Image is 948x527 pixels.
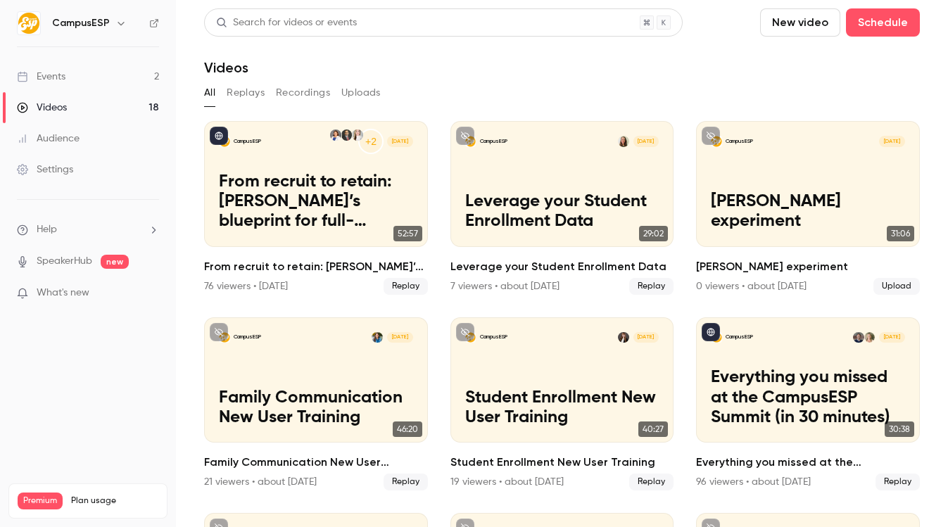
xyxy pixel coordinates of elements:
button: Schedule [846,8,920,37]
section: Videos [204,8,920,519]
a: From recruit to retain: FAU’s blueprint for full-lifecycle family engagementCampusESP+2Jordan DiP... [204,121,428,295]
button: unpublished [456,323,474,341]
div: 76 viewers • [DATE] [204,279,288,293]
span: 52:57 [393,226,422,241]
img: Jordan DiPentima [352,129,363,141]
span: [DATE] [879,332,905,343]
span: 46:20 [393,421,422,437]
span: [DATE] [633,136,659,147]
span: Premium [18,493,63,509]
button: unpublished [702,127,720,145]
li: Student Enrollment New User Training [450,317,674,491]
p: Family Communication New User Training [219,388,412,428]
img: Rebecca McCrory [618,332,629,343]
span: Help [37,222,57,237]
p: [PERSON_NAME] experiment [711,192,904,232]
span: Replay [629,474,674,490]
span: Replay [384,278,428,295]
button: published [210,127,228,145]
div: +2 [358,129,384,154]
div: 96 viewers • about [DATE] [696,475,811,489]
button: unpublished [456,127,474,145]
button: All [204,82,215,104]
button: Recordings [276,82,330,104]
p: From recruit to retain: [PERSON_NAME]’s blueprint for full-lifecycle family engagement [219,172,412,232]
p: Student Enrollment New User Training [465,388,659,428]
span: 31:06 [887,226,914,241]
p: CampusESP [480,138,507,146]
div: 0 viewers • about [DATE] [696,279,807,293]
span: Replay [876,474,920,490]
div: 21 viewers • about [DATE] [204,475,317,489]
h2: Student Enrollment New User Training [450,454,674,471]
div: Audience [17,132,80,146]
span: [DATE] [387,136,413,147]
span: [DATE] [879,136,905,147]
div: 7 viewers • about [DATE] [450,279,560,293]
h2: From recruit to retain: [PERSON_NAME]’s blueprint for full-lifecycle family engagement [204,258,428,275]
li: Family Communication New User Training [204,317,428,491]
h6: CampusESP [52,16,110,30]
a: Student Enrollment New User TrainingCampusESPRebecca McCrory[DATE]Student Enrollment New User Tra... [450,317,674,491]
button: unpublished [210,323,228,341]
h2: [PERSON_NAME] experiment [696,258,920,275]
p: Everything you missed at the CampusESP Summit (in 30 minutes) [711,368,904,428]
div: 19 viewers • about [DATE] [450,475,564,489]
span: 40:27 [638,421,668,437]
a: Family Communication New User TrainingCampusESPLacey Janofsky[DATE]Family Communication New User ... [204,317,428,491]
li: From recruit to retain: FAU’s blueprint for full-lifecycle family engagement [204,121,428,295]
h2: Family Communication New User Training [204,454,428,471]
button: published [702,323,720,341]
button: Uploads [341,82,381,104]
p: CampusESP [726,138,753,146]
a: SpeakerHub [37,254,92,269]
a: Leverage your Student Enrollment DataCampusESPMairin Matthews[DATE]Leverage your Student Enrollme... [450,121,674,295]
span: new [101,255,129,269]
li: help-dropdown-opener [17,222,159,237]
p: CampusESP [480,334,507,341]
h2: Leverage your Student Enrollment Data [450,258,674,275]
img: Leslie Gale [864,332,876,343]
span: What's new [37,286,89,300]
span: Upload [873,278,920,295]
span: Plan usage [71,495,158,507]
span: 30:38 [885,421,914,437]
p: CampusESP [234,334,261,341]
img: Lacey Janofsky [372,332,383,343]
button: Replays [227,82,265,104]
li: Everything you missed at the CampusESP Summit (in 30 minutes) [696,317,920,491]
div: Settings [17,163,73,177]
span: Replay [384,474,428,490]
h2: Everything you missed at the CampusESP Summit (in 30 minutes) [696,454,920,471]
span: Replay [629,278,674,295]
p: Leverage your Student Enrollment Data [465,192,659,232]
a: Allison experimentCampusESP[DATE][PERSON_NAME] experiment31:06[PERSON_NAME] experiment0 viewers •... [696,121,920,295]
p: CampusESP [726,334,753,341]
li: Leverage your Student Enrollment Data [450,121,674,295]
div: Videos [17,101,67,115]
p: CampusESP [234,138,261,146]
img: CampusESP [18,12,40,34]
span: [DATE] [633,332,659,343]
span: 29:02 [639,226,668,241]
img: Mairin Matthews [618,136,629,147]
span: [DATE] [387,332,413,343]
img: Dave Becker [853,332,864,343]
div: Events [17,70,65,84]
div: Search for videos or events [216,15,357,30]
a: Everything you missed at the CampusESP Summit (in 30 minutes)CampusESPLeslie GaleDave Becker[DATE... [696,317,920,491]
li: Allison experiment [696,121,920,295]
img: Joel Vander Horst [341,129,353,141]
h1: Videos [204,59,248,76]
img: Maura Flaschner [330,129,341,141]
button: New video [760,8,840,37]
